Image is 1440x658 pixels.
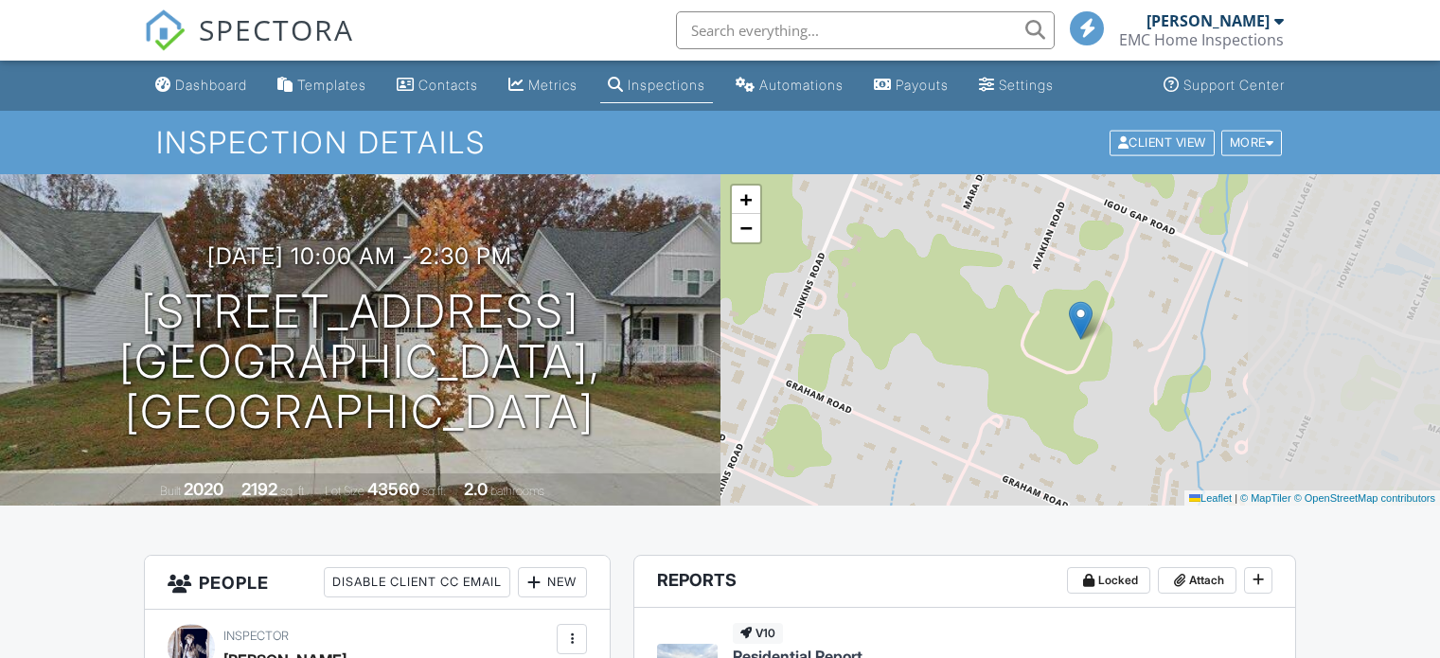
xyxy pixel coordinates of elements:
div: [PERSON_NAME] [1147,11,1270,30]
div: Support Center [1183,77,1285,93]
div: EMC Home Inspections [1119,30,1284,49]
div: Settings [999,77,1054,93]
div: Metrics [528,77,578,93]
a: © OpenStreetMap contributors [1294,492,1435,504]
span: SPECTORA [199,9,354,49]
div: New [518,567,587,597]
div: Contacts [418,77,478,93]
span: sq. ft. [280,484,307,498]
span: − [739,216,752,240]
div: Templates [297,77,366,93]
div: Automations [759,77,844,93]
h3: People [145,556,610,610]
div: Client View [1110,130,1215,155]
span: Lot Size [325,484,364,498]
a: Contacts [389,68,486,103]
a: Settings [971,68,1061,103]
input: Search everything... [676,11,1055,49]
span: sq.ft. [422,484,446,498]
a: Automations (Basic) [728,68,851,103]
a: Inspections [600,68,713,103]
a: Dashboard [148,68,255,103]
a: Client View [1108,134,1219,149]
span: bathrooms [490,484,544,498]
a: Metrics [501,68,585,103]
div: 2.0 [464,479,488,499]
span: | [1235,492,1237,504]
a: Zoom out [732,214,760,242]
img: The Best Home Inspection Software - Spectora [144,9,186,51]
h1: Inspection Details [156,126,1284,159]
h3: [DATE] 10:00 am - 2:30 pm [207,243,512,269]
div: Inspections [628,77,705,93]
div: Payouts [896,77,949,93]
img: Marker [1069,301,1093,340]
a: Leaflet [1189,492,1232,504]
div: More [1221,130,1283,155]
div: Dashboard [175,77,247,93]
span: Built [160,484,181,498]
span: + [739,187,752,211]
a: Payouts [866,68,956,103]
div: Disable Client CC Email [324,567,510,597]
span: Inspector [223,629,289,643]
a: © MapTiler [1240,492,1291,504]
a: SPECTORA [144,26,354,65]
div: 43560 [367,479,419,499]
div: 2020 [184,479,223,499]
a: Templates [270,68,374,103]
a: Zoom in [732,186,760,214]
h1: [STREET_ADDRESS] [GEOGRAPHIC_DATA], [GEOGRAPHIC_DATA] [30,287,690,436]
div: 2192 [241,479,277,499]
a: Support Center [1156,68,1292,103]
